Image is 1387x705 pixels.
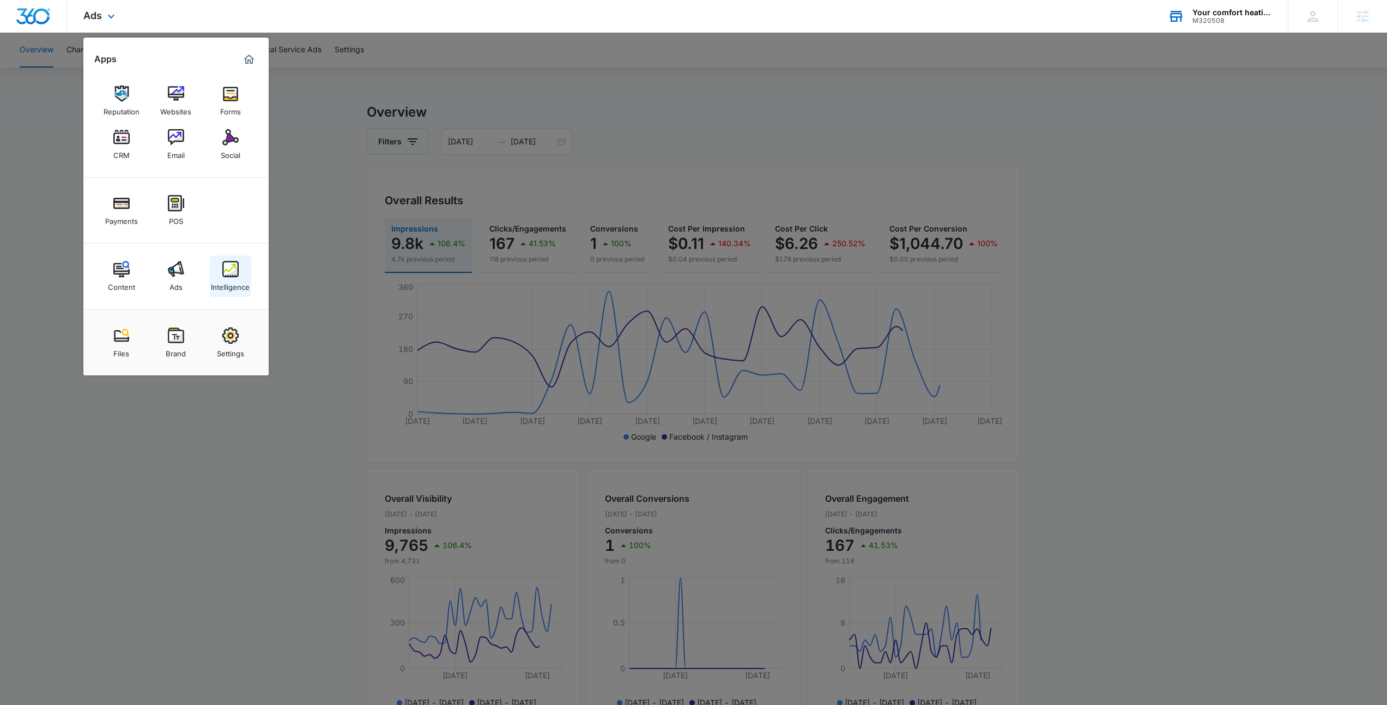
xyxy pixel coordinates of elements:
a: CRM [101,124,142,165]
div: Files [113,344,129,358]
div: Email [167,145,185,160]
a: Payments [101,190,142,231]
a: POS [155,190,197,231]
div: Payments [105,211,138,226]
a: Email [155,124,197,165]
div: account name [1192,8,1272,17]
span: Ads [83,10,102,21]
div: POS [169,211,183,226]
div: Settings [217,344,244,358]
div: Reputation [104,102,140,116]
a: Websites [155,80,197,121]
div: Websites [160,102,191,116]
a: Intelligence [210,256,251,297]
a: Settings [210,322,251,363]
div: Intelligence [211,277,250,291]
a: Files [101,322,142,363]
a: Marketing 360® Dashboard [240,51,258,68]
div: Brand [166,344,186,358]
div: account id [1192,17,1272,25]
a: Content [101,256,142,297]
div: Ads [169,277,183,291]
div: CRM [113,145,130,160]
a: Reputation [101,80,142,121]
div: Social [221,145,240,160]
a: Ads [155,256,197,297]
h2: Apps [94,54,117,64]
a: Social [210,124,251,165]
a: Forms [210,80,251,121]
a: Brand [155,322,197,363]
div: Content [108,277,135,291]
div: Forms [220,102,241,116]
